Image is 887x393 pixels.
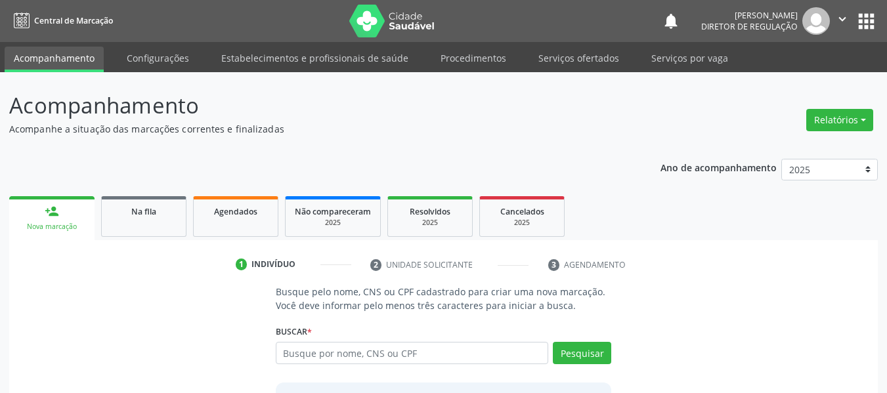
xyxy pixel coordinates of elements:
[212,47,418,70] a: Estabelecimentos e profissionais de saúde
[276,342,549,364] input: Busque por nome, CNS ou CPF
[855,10,878,33] button: apps
[251,259,295,270] div: Indivíduo
[830,7,855,35] button: 
[45,204,59,218] div: person_add
[410,206,450,217] span: Resolvidos
[9,122,617,136] p: Acompanhe a situação das marcações correntes e finalizadas
[131,206,156,217] span: Na fila
[489,218,555,228] div: 2025
[5,47,104,72] a: Acompanhamento
[295,206,371,217] span: Não compareceram
[701,10,798,21] div: [PERSON_NAME]
[806,109,873,131] button: Relatórios
[802,7,830,35] img: img
[662,12,680,30] button: notifications
[500,206,544,217] span: Cancelados
[236,259,248,270] div: 1
[397,218,463,228] div: 2025
[118,47,198,70] a: Configurações
[660,159,777,175] p: Ano de acompanhamento
[295,218,371,228] div: 2025
[214,206,257,217] span: Agendados
[276,285,612,312] p: Busque pelo nome, CNS ou CPF cadastrado para criar uma nova marcação. Você deve informar pelo men...
[431,47,515,70] a: Procedimentos
[701,21,798,32] span: Diretor de regulação
[553,342,611,364] button: Pesquisar
[34,15,113,26] span: Central de Marcação
[9,89,617,122] p: Acompanhamento
[9,10,113,31] a: Central de Marcação
[642,47,737,70] a: Serviços por vaga
[18,222,85,232] div: Nova marcação
[835,12,850,26] i: 
[529,47,628,70] a: Serviços ofertados
[276,321,312,342] label: Buscar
